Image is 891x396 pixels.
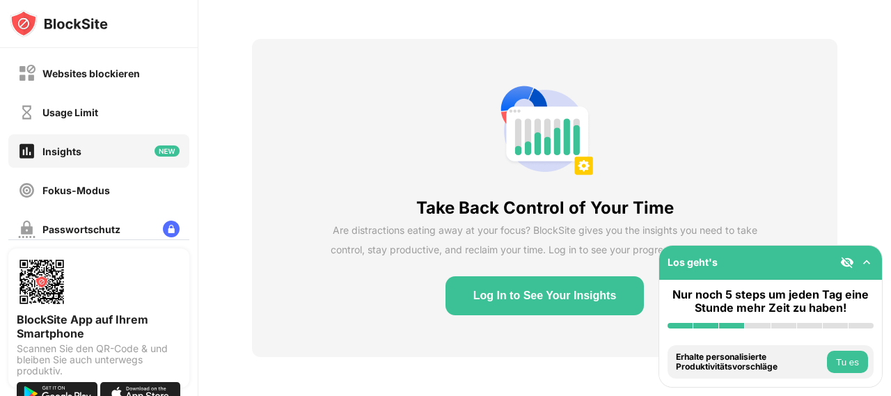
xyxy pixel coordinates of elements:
[495,81,595,181] img: insights-non-login-state.png
[42,223,120,235] div: Passwortschutz
[416,198,674,218] div: Take Back Control of Your Time
[18,221,36,238] img: password-protection-off.svg
[42,68,140,79] div: Websites blockieren
[17,343,181,377] div: Scannen Sie den QR-Code & und bleiben Sie auch unterwegs produktiv.
[18,104,36,121] img: time-usage-off.svg
[676,352,823,372] div: Erhalte personalisierte Produktivitätsvorschläge
[18,65,36,82] img: block-off.svg
[17,257,67,307] img: options-page-qr-code.png
[18,142,36,160] img: insights-on.svg
[18,182,36,199] img: focus-off.svg
[445,276,645,315] button: Log In to See Your Insights
[17,312,181,340] div: BlockSite App auf Ihrem Smartphone
[840,255,854,269] img: eye-not-visible.svg
[42,184,110,196] div: Fokus-Modus
[10,10,108,38] img: logo-blocksite.svg
[860,255,874,269] img: omni-setup-toggle.svg
[42,106,98,118] div: Usage Limit
[163,221,180,237] img: lock-menu.svg
[331,221,759,260] div: Are distractions eating away at your focus? BlockSite gives you the insights you need to take con...
[42,145,81,157] div: Insights
[668,256,718,268] div: Los geht's
[155,145,180,157] img: new-icon.svg
[668,288,874,315] div: Nur noch 5 steps um jeden Tag eine Stunde mehr Zeit zu haben!
[827,351,868,373] button: Tu es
